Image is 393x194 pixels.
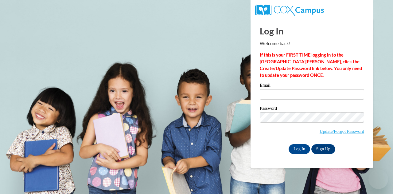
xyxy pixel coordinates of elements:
[260,25,364,37] h1: Log In
[368,169,388,189] iframe: Button to launch messaging window
[260,40,364,47] p: Welcome back!
[260,83,364,89] label: Email
[260,106,364,112] label: Password
[289,144,310,154] input: Log In
[255,5,324,16] img: COX Campus
[320,129,364,134] a: Update/Forgot Password
[311,144,335,154] a: Sign Up
[260,52,362,78] strong: If this is your FIRST TIME logging in to the [GEOGRAPHIC_DATA][PERSON_NAME], click the Create/Upd...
